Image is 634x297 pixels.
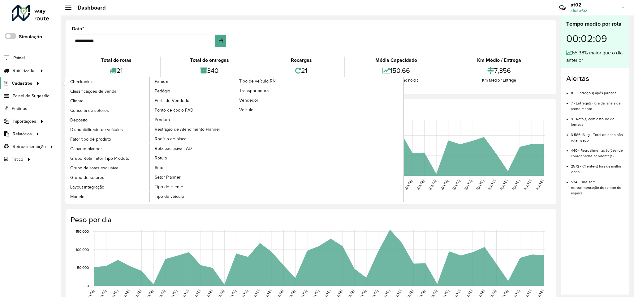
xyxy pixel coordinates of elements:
[215,35,226,47] button: Choose Date
[523,179,532,191] text: [DATE]
[155,184,183,190] span: Tipo de cliente
[13,143,46,150] span: Retroalimentação
[428,179,437,191] text: [DATE]
[70,193,84,200] span: Modelo
[571,96,624,112] li: 7 - Entrega(s) fora da janela de atendimento
[65,173,150,182] a: Grupo de setores
[150,182,235,191] a: Tipo de cliente
[76,248,89,252] text: 100,000
[452,179,461,191] text: [DATE]
[346,64,446,77] div: 150,66
[260,57,342,64] div: Recargas
[155,136,186,142] span: Rodízio de placa
[234,86,319,95] a: Transportadora
[70,88,116,95] span: Classificações de venda
[70,165,118,171] span: Grupo de rotas exclusiva
[65,87,150,96] a: Classificações de venda
[65,125,150,134] a: Disponibilidade de veículos
[65,134,150,144] a: Fator tipo de produto
[440,179,449,191] text: [DATE]
[155,126,220,133] span: Restrição de Atendimento Planner
[65,96,150,105] a: Cliente
[71,4,106,11] h2: Dashboard
[511,179,520,191] text: [DATE]
[12,80,32,87] span: Cadastros
[73,64,159,77] div: 21
[499,179,508,191] text: [DATE]
[155,193,184,200] span: Tipo de veículo
[65,163,150,172] a: Grupo de rotas exclusiva
[150,153,235,163] a: Rótulo
[464,179,472,191] text: [DATE]
[150,86,235,95] a: Pedágio
[70,98,84,104] span: Cliente
[476,179,485,191] text: [DATE]
[72,25,84,32] label: Data
[65,115,150,125] a: Depósito
[535,179,544,191] text: [DATE]
[571,86,624,96] li: 18 - Entrega(s) após jornada
[416,179,425,191] text: [DATE]
[76,230,89,234] text: 150,000
[65,144,150,153] a: Gabarito planner
[239,107,253,113] span: Veículo
[346,57,446,64] div: Média Capacidade
[12,156,23,163] span: Tático
[70,126,123,133] span: Disponibilidade de veículos
[65,77,150,86] a: Checkpoint
[155,78,168,85] span: Parada
[73,57,159,64] div: Total de rotas
[450,77,549,83] div: Km Médio / Entrega
[65,106,150,115] a: Consulta de setores
[13,67,36,74] span: Roteirizador
[571,143,624,159] li: 440 - Retroalimentação(ões) de coordenadas pendente(s)
[556,1,569,15] a: Contato Rápido
[566,28,624,49] div: 00:02:09
[571,8,617,14] span: af02 af02
[155,145,192,152] span: Rota exclusiva FAD
[450,64,549,77] div: 7,356
[150,77,319,202] a: Tipo de veículo RN
[234,105,319,114] a: Veículo
[13,55,25,61] span: Painel
[239,97,258,104] span: Vendedor
[155,88,170,94] span: Pedágio
[571,175,624,196] li: 534 - Dias sem retroalimentação de tempo de espera
[150,125,235,134] a: Restrição de Atendimento Planner
[13,118,36,125] span: Importações
[150,192,235,201] a: Tipo de veículo
[162,64,256,77] div: 340
[70,107,109,114] span: Consulta de setores
[150,96,235,105] a: Perfil de Vendedor
[566,49,624,64] div: 65,38% maior que o dia anterior
[150,172,235,182] a: Setor Planner
[566,20,624,28] div: Tempo médio por rota
[65,154,150,163] a: Grupo Rota Fator Tipo Produto
[70,146,102,152] span: Gabarito planner
[71,215,550,224] h4: Peso por dia
[260,64,342,77] div: 21
[13,131,32,137] span: Relatórios
[155,97,191,104] span: Perfil de Vendedor
[450,57,549,64] div: Km Médio / Entrega
[155,107,193,113] span: Ponto de apoio FAD
[487,179,496,191] text: [DATE]
[70,174,104,181] span: Grupo de setores
[571,112,624,127] li: 9 - Rota(s) com estouro de jornada
[65,192,150,201] a: Modelo
[239,87,269,94] span: Transportadora
[404,179,413,191] text: [DATE]
[70,184,104,190] span: Layout integração
[65,182,150,192] a: Layout integração
[12,105,27,112] span: Pedidos
[19,33,42,40] label: Simulação
[70,155,129,162] span: Grupo Rota Fator Tipo Produto
[70,117,88,123] span: Depósito
[155,164,165,171] span: Setor
[571,127,624,143] li: 3.586,16 kg - Total de peso não roteirizado
[150,115,235,124] a: Produto
[155,174,181,180] span: Setor Planner
[571,2,617,8] h3: af02
[77,266,89,270] text: 50,000
[65,77,235,202] a: Parada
